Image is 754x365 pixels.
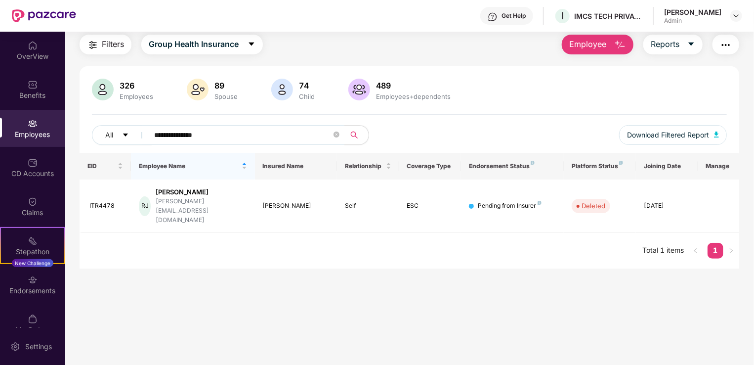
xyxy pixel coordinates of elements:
[28,197,38,207] img: svg+xml;base64,PHN2ZyBpZD0iQ2xhaW0iIHhtbG5zPSJodHRwOi8vd3d3LnczLm9yZy8yMDAwL3N2ZyIgd2lkdGg9IjIwIi...
[87,39,99,51] img: svg+xml;base64,PHN2ZyB4bWxucz0iaHR0cDovL3d3dy53My5vcmcvMjAwMC9zdmciIHdpZHRoPSIyNCIgaGVpZ2h0PSIyNC...
[87,162,116,170] span: EID
[1,247,64,257] div: Stepathon
[345,162,383,170] span: Relationship
[664,7,721,17] div: [PERSON_NAME]
[619,161,623,165] img: svg+xml;base64,PHN2ZyB4bWxucz0iaHR0cDovL3d3dy53My5vcmcvMjAwMC9zdmciIHdpZHRoPSI4IiBoZWlnaHQ9IjgiIH...
[337,153,399,180] th: Relationship
[664,17,721,25] div: Admin
[714,132,719,137] img: svg+xml;base64,PHN2ZyB4bWxucz0iaHR0cDovL3d3dy53My5vcmcvMjAwMC9zdmciIHhtbG5zOnhsaW5rPSJodHRwOi8vd3...
[80,153,131,180] th: EID
[105,130,113,140] span: All
[212,81,240,91] div: 89
[732,12,740,20] img: svg+xml;base64,PHN2ZyBpZD0iRHJvcGRvd24tMzJ4MzIiIHhtbG5zPSJodHRwOi8vd3d3LnczLm9yZy8yMDAwL3N2ZyIgd2...
[698,153,739,180] th: Manage
[297,92,317,100] div: Child
[562,35,633,54] button: Employee
[614,39,626,51] img: svg+xml;base64,PHN2ZyB4bWxucz0iaHR0cDovL3d3dy53My5vcmcvMjAwMC9zdmciIHhtbG5zOnhsaW5rPSJodHRwOi8vd3...
[723,243,739,259] button: right
[642,243,684,259] li: Total 1 items
[399,153,461,180] th: Coverage Type
[271,79,293,100] img: svg+xml;base64,PHN2ZyB4bWxucz0iaHR0cDovL3d3dy53My5vcmcvMjAwMC9zdmciIHhtbG5zOnhsaW5rPSJodHRwOi8vd3...
[28,119,38,129] img: svg+xml;base64,PHN2ZyBpZD0iRW1wbG95ZWVzIiB4bWxucz0iaHR0cDovL3d3dy53My5vcmcvMjAwMC9zdmciIHdpZHRoPS...
[582,201,605,211] div: Deleted
[569,38,606,50] span: Employee
[255,153,337,180] th: Insured Name
[708,243,723,258] a: 1
[345,201,391,211] div: Self
[688,243,704,259] li: Previous Page
[139,162,239,170] span: Employee Name
[156,197,247,225] div: [PERSON_NAME][EMAIL_ADDRESS][DOMAIN_NAME]
[693,248,699,254] span: left
[723,243,739,259] li: Next Page
[139,196,151,216] div: RJ
[636,153,698,180] th: Joining Date
[538,201,542,205] img: svg+xml;base64,PHN2ZyB4bWxucz0iaHR0cDovL3d3dy53My5vcmcvMjAwMC9zdmciIHdpZHRoPSI4IiBoZWlnaHQ9IjgiIH...
[619,125,727,145] button: Download Filtered Report
[149,38,239,50] span: Group Health Insurance
[297,81,317,91] div: 74
[28,236,38,246] img: svg+xml;base64,PHN2ZyB4bWxucz0iaHR0cDovL3d3dy53My5vcmcvMjAwMC9zdmciIHdpZHRoPSIyMSIgaGVpZ2h0PSIyMC...
[12,259,53,267] div: New Challenge
[28,80,38,90] img: svg+xml;base64,PHN2ZyBpZD0iQmVuZWZpdHMiIHhtbG5zPSJodHRwOi8vd3d3LnczLm9yZy8yMDAwL3N2ZyIgd2lkdGg9Ij...
[263,201,330,211] div: [PERSON_NAME]
[374,92,453,100] div: Employees+dependents
[122,132,129,139] span: caret-down
[708,243,723,259] li: 1
[478,201,542,211] div: Pending from Insurer
[102,38,124,50] span: Filters
[156,187,247,197] div: [PERSON_NAME]
[469,162,556,170] div: Endorsement Status
[118,81,155,91] div: 326
[89,201,123,211] div: ITR4478
[688,243,704,259] button: left
[118,92,155,100] div: Employees
[344,125,369,145] button: search
[28,275,38,285] img: svg+xml;base64,PHN2ZyBpZD0iRW5kb3JzZW1lbnRzIiB4bWxucz0iaHR0cDovL3d3dy53My5vcmcvMjAwMC9zdmciIHdpZH...
[651,38,679,50] span: Reports
[334,132,339,137] span: close-circle
[187,79,209,100] img: svg+xml;base64,PHN2ZyB4bWxucz0iaHR0cDovL3d3dy53My5vcmcvMjAwMC9zdmciIHhtbG5zOnhsaW5rPSJodHRwOi8vd3...
[28,314,38,324] img: svg+xml;base64,PHN2ZyBpZD0iTXlfT3JkZXJzIiBkYXRhLW5hbWU9Ik15IE9yZGVycyIgeG1sbnM9Imh0dHA6Ly93d3cudz...
[12,9,76,22] img: New Pazcare Logo
[561,10,564,22] span: I
[407,201,453,211] div: ESC
[80,35,131,54] button: Filters
[248,40,255,49] span: caret-down
[22,342,55,352] div: Settings
[572,162,628,170] div: Platform Status
[488,12,498,22] img: svg+xml;base64,PHN2ZyBpZD0iSGVscC0zMngzMiIgeG1sbnM9Imh0dHA6Ly93d3cudzMub3JnLzIwMDAvc3ZnIiB3aWR0aD...
[627,130,709,140] span: Download Filtered Report
[348,79,370,100] img: svg+xml;base64,PHN2ZyB4bWxucz0iaHR0cDovL3d3dy53My5vcmcvMjAwMC9zdmciIHhtbG5zOnhsaW5rPSJodHRwOi8vd3...
[574,11,643,21] div: IMCS TECH PRIVATE LIMITED
[28,41,38,50] img: svg+xml;base64,PHN2ZyBpZD0iSG9tZSIgeG1sbnM9Imh0dHA6Ly93d3cudzMub3JnLzIwMDAvc3ZnIiB3aWR0aD0iMjAiIG...
[687,40,695,49] span: caret-down
[643,35,703,54] button: Reportscaret-down
[531,161,535,165] img: svg+xml;base64,PHN2ZyB4bWxucz0iaHR0cDovL3d3dy53My5vcmcvMjAwMC9zdmciIHdpZHRoPSI4IiBoZWlnaHQ9IjgiIH...
[720,39,732,51] img: svg+xml;base64,PHN2ZyB4bWxucz0iaHR0cDovL3d3dy53My5vcmcvMjAwMC9zdmciIHdpZHRoPSIyNCIgaGVpZ2h0PSIyNC...
[502,12,526,20] div: Get Help
[92,79,114,100] img: svg+xml;base64,PHN2ZyB4bWxucz0iaHR0cDovL3d3dy53My5vcmcvMjAwMC9zdmciIHhtbG5zOnhsaW5rPSJodHRwOi8vd3...
[92,125,152,145] button: Allcaret-down
[141,35,263,54] button: Group Health Insurancecaret-down
[728,248,734,254] span: right
[374,81,453,91] div: 489
[212,92,240,100] div: Spouse
[10,342,20,352] img: svg+xml;base64,PHN2ZyBpZD0iU2V0dGluZy0yMHgyMCIgeG1sbnM9Imh0dHA6Ly93d3cudzMub3JnLzIwMDAvc3ZnIiB3aW...
[644,201,690,211] div: [DATE]
[344,131,364,139] span: search
[334,131,339,140] span: close-circle
[28,158,38,168] img: svg+xml;base64,PHN2ZyBpZD0iQ0RfQWNjb3VudHMiIGRhdGEtbmFtZT0iQ0QgQWNjb3VudHMiIHhtbG5zPSJodHRwOi8vd3...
